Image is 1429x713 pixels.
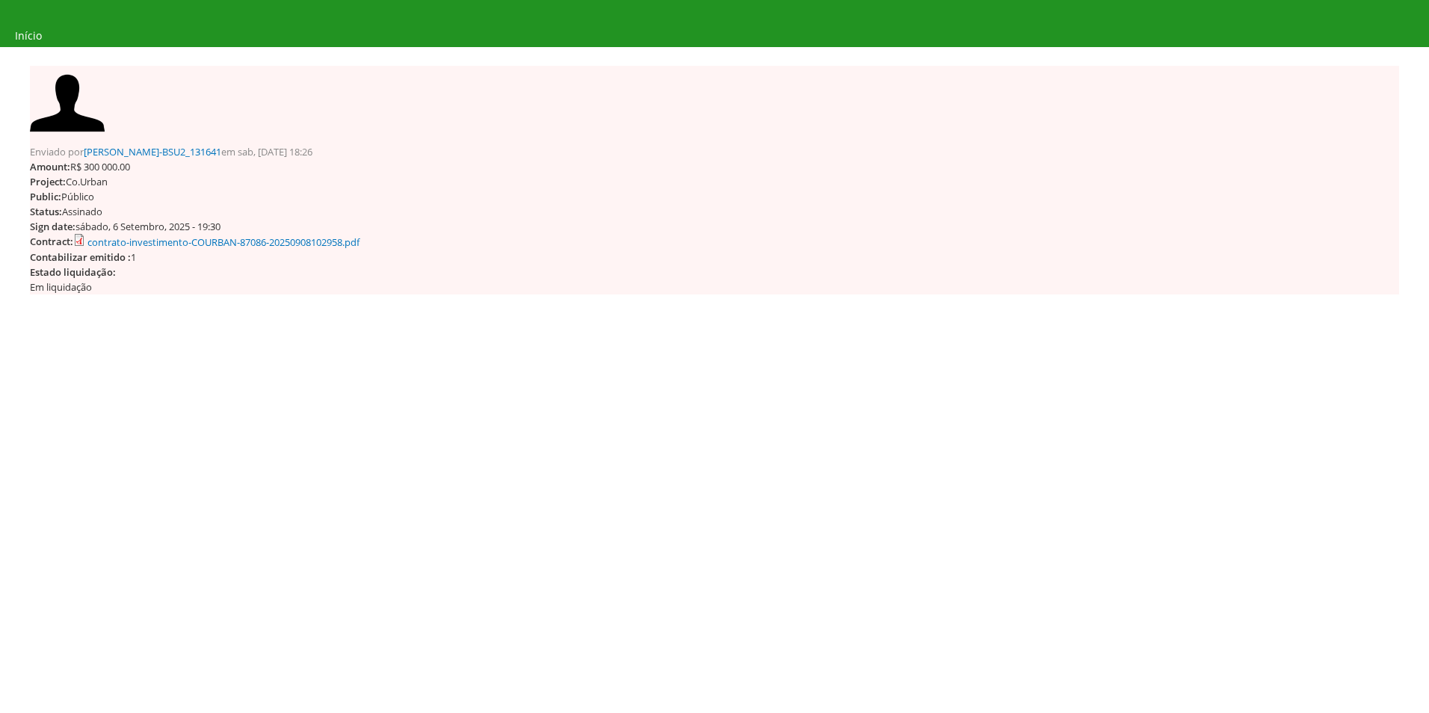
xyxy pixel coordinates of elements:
[30,145,312,158] span: Enviado por em sab, [DATE] 18:26
[30,219,75,234] div: Sign date:
[30,130,105,143] a: Ver perfil do usuário.
[75,220,220,233] span: sábado, 6 Setembro, 2025 - 19:30
[87,235,359,249] a: contrato-investimento-COURBAN-87086-20250908102958.pdf
[30,280,1399,294] div: Em liquidação
[30,189,61,204] div: Public:
[30,204,62,219] div: Status:
[62,204,102,219] div: Assinado
[61,189,94,204] div: Público
[30,159,70,174] div: Amount:
[30,265,1399,280] div: Estado liquidação:
[131,250,136,265] div: 1
[15,28,42,43] a: Início
[70,159,130,174] div: R$ 300 000.00
[30,174,66,189] div: Project:
[84,145,221,158] a: [PERSON_NAME]-BSU2_131641
[66,174,108,189] div: Co.Urban
[30,250,131,265] div: Contabilizar emitido :
[73,234,85,246] img: application/pdf
[30,234,73,249] div: Contract:
[30,66,105,141] img: Foto de LEANDRO-BSU2_131641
